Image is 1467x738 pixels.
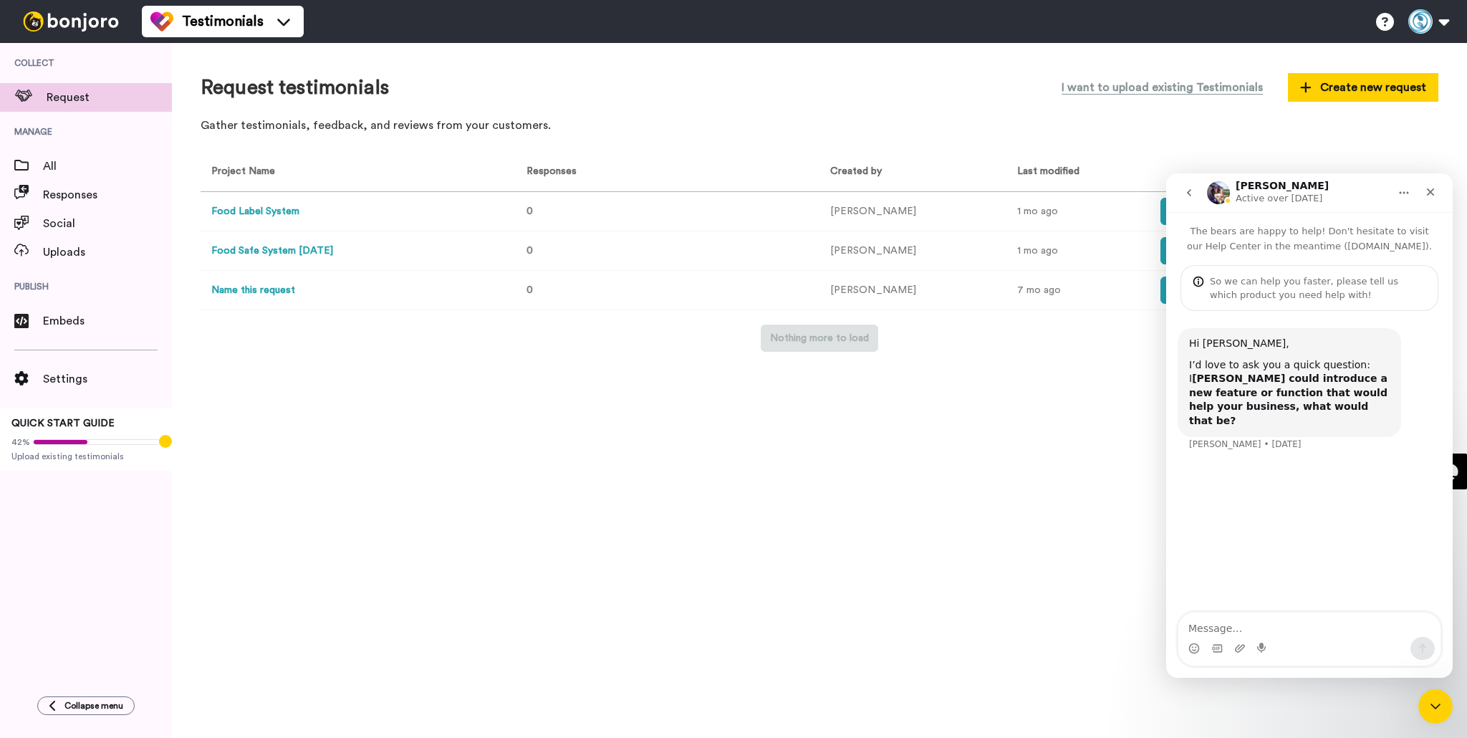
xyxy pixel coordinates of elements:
[211,283,295,298] button: Name this request
[201,118,1438,134] p: Gather testimonials, feedback, and reviews from your customers.
[1166,173,1453,678] iframe: Intercom live chat
[43,244,172,261] span: Uploads
[150,10,173,33] img: tm-color.svg
[64,700,123,711] span: Collapse menu
[182,11,264,32] span: Testimonials
[526,285,533,295] span: 0
[1288,73,1438,102] button: Create new request
[819,192,1006,231] td: [PERSON_NAME]
[1160,277,1264,304] button: Invite respondents
[526,246,533,256] span: 0
[1300,79,1426,96] span: Create new request
[1062,79,1263,96] span: I want to upload existing Testimonials
[819,271,1006,310] td: [PERSON_NAME]
[43,312,172,330] span: Embeds
[521,166,577,176] span: Responses
[159,435,172,448] div: Tooltip anchor
[11,436,30,448] span: 42%
[761,325,878,352] button: Nothing more to load
[1006,153,1150,192] th: Last modified
[17,11,125,32] img: bj-logo-header-white.svg
[43,158,172,175] span: All
[1006,231,1150,271] td: 1 mo ago
[819,231,1006,271] td: [PERSON_NAME]
[1006,192,1150,231] td: 1 mo ago
[47,89,172,106] span: Request
[211,244,333,259] button: Food Safe System [DATE]
[43,215,172,232] span: Social
[1160,198,1264,225] button: Invite respondents
[211,204,299,219] button: Food Label System
[819,153,1006,192] th: Created by
[43,186,172,203] span: Responses
[43,370,172,388] span: Settings
[37,696,135,715] button: Collapse menu
[1418,689,1453,724] iframe: Intercom live chat
[201,153,510,192] th: Project Name
[1051,72,1274,103] button: I want to upload existing Testimonials
[11,451,160,462] span: Upload existing testimonials
[526,206,533,216] span: 0
[1006,271,1150,310] td: 7 mo ago
[11,418,115,428] span: QUICK START GUIDE
[201,77,389,99] h1: Request testimonials
[1160,237,1264,264] button: Invite respondents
